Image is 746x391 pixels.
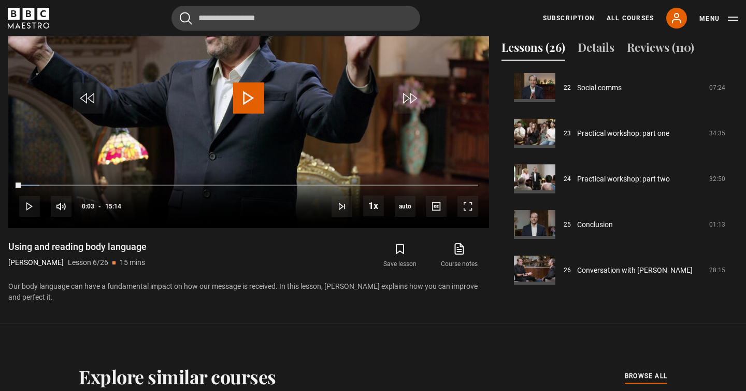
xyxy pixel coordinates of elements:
[577,265,693,276] a: Conversation with [PERSON_NAME]
[105,197,121,216] span: 15:14
[577,82,622,93] a: Social comms
[395,196,415,217] span: auto
[457,196,478,217] button: Fullscreen
[577,174,670,185] a: Practical workshop: part two
[543,13,594,23] a: Subscription
[98,203,101,210] span: -
[370,241,429,271] button: Save lesson
[79,366,276,387] h2: Explore similar courses
[607,13,654,23] a: All Courses
[430,241,489,271] a: Course notes
[120,257,145,268] p: 15 mins
[8,241,147,253] h1: Using and reading body language
[68,257,108,268] p: Lesson 6/26
[363,195,384,216] button: Playback Rate
[577,128,669,139] a: Practical workshop: part one
[82,197,94,216] span: 0:03
[19,185,478,187] div: Progress Bar
[699,13,738,24] button: Toggle navigation
[8,257,64,268] p: [PERSON_NAME]
[627,39,694,61] button: Reviews (110)
[577,219,613,230] a: Conclusion
[578,39,614,61] button: Details
[8,281,489,303] p: Our body language can have a fundamental impact on how our message is received. In this lesson, [...
[426,196,447,217] button: Captions
[395,196,415,217] div: Current quality: 720p
[332,196,352,217] button: Next Lesson
[180,12,192,25] button: Submit the search query
[51,196,71,217] button: Mute
[625,371,667,381] span: browse all
[8,8,49,29] svg: BBC Maestro
[19,196,40,217] button: Play
[171,6,420,31] input: Search
[501,39,565,61] button: Lessons (26)
[625,371,667,382] a: browse all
